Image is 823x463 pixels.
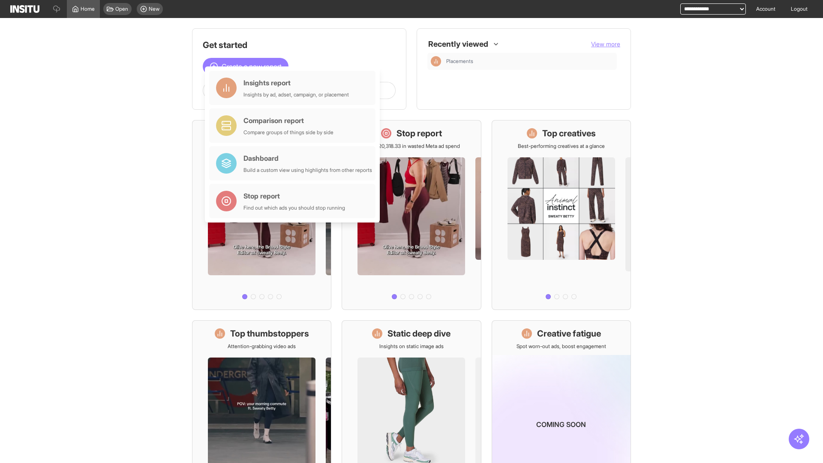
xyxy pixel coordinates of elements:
[81,6,95,12] span: Home
[446,58,473,65] span: Placements
[203,39,396,51] h1: Get started
[243,78,349,88] div: Insights report
[387,328,451,340] h1: Static deep dive
[431,56,441,66] div: Insights
[363,143,460,150] p: Save £20,318.33 in wasted Meta ad spend
[379,343,444,350] p: Insights on static image ads
[10,5,39,13] img: Logo
[149,6,159,12] span: New
[228,343,296,350] p: Attention-grabbing video ads
[243,153,372,163] div: Dashboard
[342,120,481,310] a: Stop reportSave £20,318.33 in wasted Meta ad spend
[243,115,333,126] div: Comparison report
[243,204,345,211] div: Find out which ads you should stop running
[115,6,128,12] span: Open
[203,58,288,75] button: Create a new report
[492,120,631,310] a: Top creativesBest-performing creatives at a glance
[446,58,613,65] span: Placements
[396,127,442,139] h1: Stop report
[243,129,333,136] div: Compare groups of things side by side
[591,40,620,48] button: View more
[243,91,349,98] div: Insights by ad, adset, campaign, or placement
[243,191,345,201] div: Stop report
[230,328,309,340] h1: Top thumbstoppers
[518,143,605,150] p: Best-performing creatives at a glance
[192,120,331,310] a: What's live nowSee all active ads instantly
[243,167,372,174] div: Build a custom view using highlights from other reports
[222,61,282,72] span: Create a new report
[542,127,596,139] h1: Top creatives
